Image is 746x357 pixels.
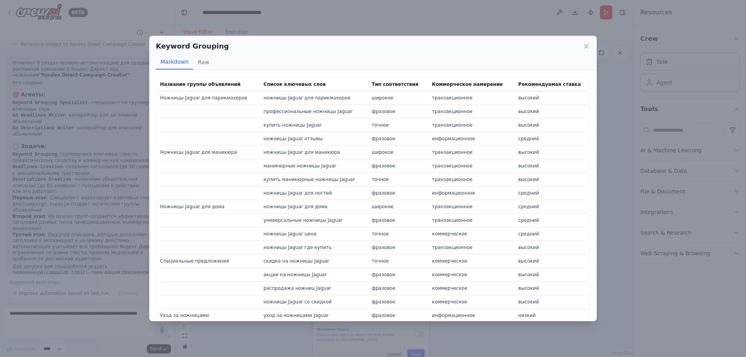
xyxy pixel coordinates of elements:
td: фразовое [367,308,427,322]
td: широкое [367,145,427,159]
td: средний [514,200,586,213]
td: ножницы Jaguar для ногтей [259,186,367,200]
th: Название группы объявлений [160,80,259,91]
td: средний [514,132,586,145]
td: широкое [367,200,427,213]
td: точное [367,172,427,186]
td: уход за ножницами Jaguar [259,308,367,322]
td: купить ножницы Jaguar [259,118,367,132]
td: транзакционное [427,104,514,118]
td: транзакционное [427,159,514,172]
td: транзакционное [427,172,514,186]
td: широкое [367,91,427,104]
td: фразовое [367,159,427,172]
td: ножницы Jaguar где купить [259,240,367,254]
td: высокий [514,118,586,132]
td: коммерческое [427,254,514,268]
td: скидка на ножницы Jaguar [259,254,367,268]
td: Уход за ножницами [160,308,259,322]
td: транзакционное [427,145,514,159]
td: высокий [514,281,586,295]
th: Рекомендуемая ставка [514,80,586,91]
td: информационное [427,186,514,200]
td: фразовое [367,104,427,118]
td: транзакционное [427,118,514,132]
td: транзакционное [427,91,514,104]
td: коммерческое [427,295,514,308]
td: коммерческое [427,281,514,295]
td: транзакционное [427,200,514,213]
td: высокий [514,268,586,281]
td: точное [367,254,427,268]
td: средний [514,227,586,240]
td: транзакционное [427,213,514,227]
td: Специальные предложения [160,254,259,268]
button: Markdown [156,55,193,70]
td: информационное [427,308,514,322]
button: Raw [193,55,214,70]
td: точное [367,118,427,132]
td: высокий [514,145,586,159]
th: Коммерческое намерение [427,80,514,91]
td: фразовое [367,281,427,295]
td: ножницы Jaguar цена [259,227,367,240]
td: высокий [514,91,586,104]
td: высокий [514,104,586,118]
td: фразовое [367,268,427,281]
td: ножницы Jaguar для маникюра [259,145,367,159]
td: высокий [514,159,586,172]
td: высокий [514,254,586,268]
td: фразовое [367,240,427,254]
td: ножницы Jaguar для дома [259,200,367,213]
td: маникюрные ножницы Jaguar [259,159,367,172]
td: акции на ножницы Jaguar [259,268,367,281]
td: Ножницы Jaguar для маникюра [160,145,259,159]
td: высокий [514,295,586,308]
th: Тип соответствия [367,80,427,91]
td: фразовое [367,186,427,200]
td: высокий [514,240,586,254]
td: ножницы Jaguar для парикмахеров [259,91,367,104]
td: профессиональные ножницы Jaguar [259,104,367,118]
td: купить маникюрные ножницы Jaguar [259,172,367,186]
td: фразовое [367,213,427,227]
td: распродажа ножниц Jaguar [259,281,367,295]
td: ножницы Jaguar отзывы [259,132,367,145]
td: информационное [427,132,514,145]
td: низкий [514,308,586,322]
td: Ножницы Jaguar для дома [160,200,259,213]
td: точное [367,227,427,240]
td: транзакционное [427,240,514,254]
td: фразовое [367,132,427,145]
td: коммерческое [427,227,514,240]
td: средний [514,213,586,227]
h2: Keyword Grouping [156,41,229,52]
td: фразовое [367,295,427,308]
td: универсальные ножницы Jaguar [259,213,367,227]
td: высокий [514,172,586,186]
td: ножницы Jaguar со скидкой [259,295,367,308]
td: средний [514,186,586,200]
td: Ножницы Jaguar для парикмахеров [160,91,259,104]
td: коммерческое [427,268,514,281]
th: Список ключевых слов [259,80,367,91]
